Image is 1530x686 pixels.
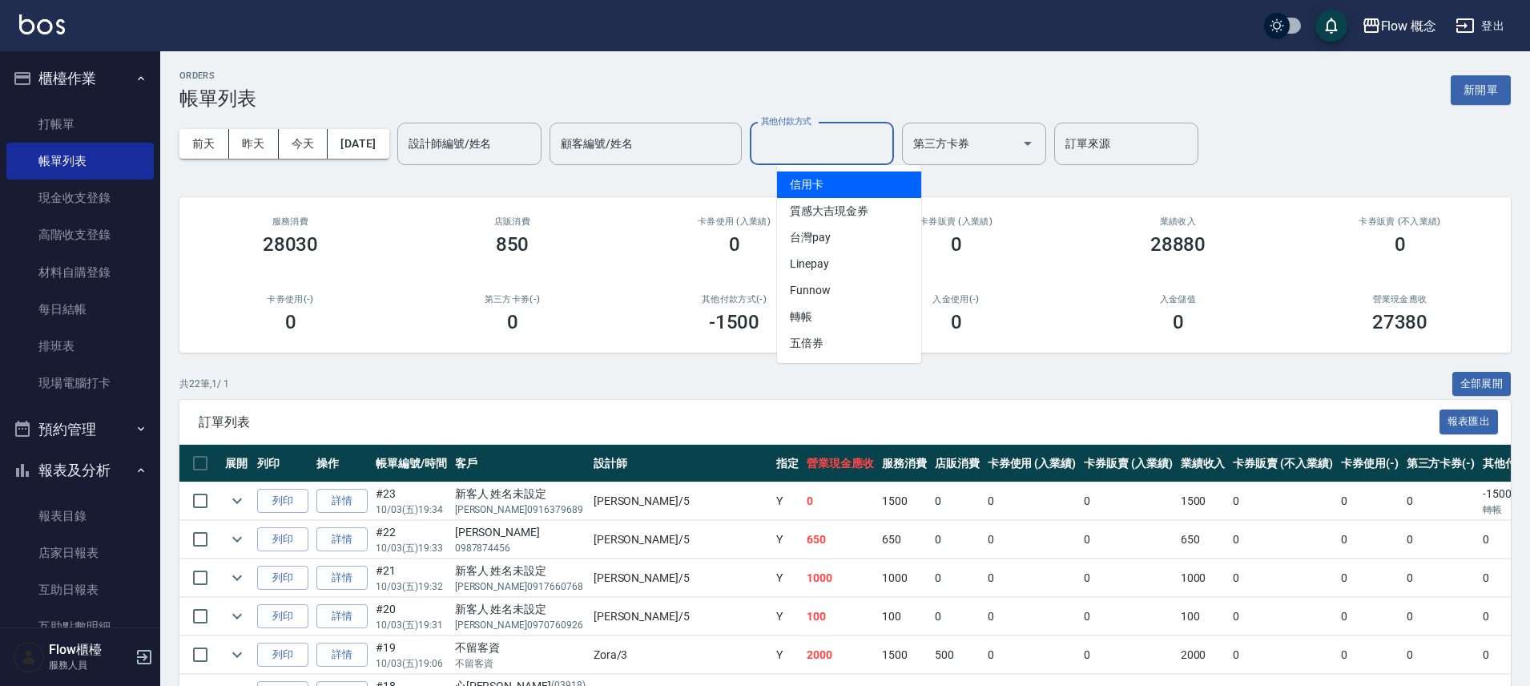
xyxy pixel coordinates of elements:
td: 100 [1177,598,1230,636]
td: Y [772,559,803,597]
td: 0 [1080,521,1177,559]
td: 1500 [1177,482,1230,520]
h3: 0 [507,311,518,333]
h5: Flow櫃檯 [49,642,131,658]
h2: 卡券販賣 (不入業績) [1308,216,1492,227]
a: 詳情 [316,489,368,514]
td: 0 [1229,482,1336,520]
button: expand row [225,643,249,667]
span: 訂單列表 [199,414,1439,430]
span: 五倍券 [777,330,921,357]
td: 0 [1403,559,1480,597]
h3: 28030 [263,233,319,256]
h2: 入金儲值 [1086,294,1270,305]
span: Linepay [777,251,921,277]
th: 卡券使用(-) [1337,445,1403,482]
td: [PERSON_NAME] /5 [590,482,773,520]
h3: 850 [496,233,529,256]
td: [PERSON_NAME] /5 [590,598,773,636]
button: 全部展開 [1452,372,1512,397]
td: 0 [1229,636,1336,674]
h2: 第三方卡券(-) [421,294,604,305]
h3: 服務消費 [199,216,382,227]
th: 指定 [772,445,803,482]
td: 0 [1403,636,1480,674]
h2: 營業現金應收 [1308,294,1492,305]
a: 材料自購登錄 [6,254,154,291]
td: 500 [931,636,984,674]
th: 業績收入 [1177,445,1230,482]
p: 服務人員 [49,658,131,672]
button: 報表及分析 [6,450,154,491]
h2: ORDERS [179,71,256,81]
td: #19 [372,636,451,674]
label: 其他付款方式 [761,115,811,127]
th: 卡券販賣 (入業績) [1080,445,1177,482]
th: 卡券使用 (入業績) [984,445,1081,482]
div: Flow 概念 [1381,16,1437,36]
td: Y [772,636,803,674]
button: Flow 概念 [1355,10,1443,42]
td: 0 [931,598,984,636]
button: expand row [225,527,249,551]
h2: 其他付款方式(-) [642,294,826,305]
td: 1500 [878,482,931,520]
td: Zora /3 [590,636,773,674]
td: 100 [878,598,931,636]
div: 不留客資 [455,640,586,656]
h3: 帳單列表 [179,87,256,110]
a: 現金收支登錄 [6,180,154,216]
a: 排班表 [6,328,154,365]
td: 0 [1080,598,1177,636]
button: 列印 [257,489,308,514]
button: 報表匯出 [1439,410,1499,434]
th: 帳單編號/時間 [372,445,451,482]
p: 10/03 (五) 19:33 [376,541,447,555]
span: Funnow [777,277,921,304]
td: 0 [1080,559,1177,597]
div: [PERSON_NAME] [455,524,586,541]
p: 10/03 (五) 19:34 [376,502,447,517]
th: 操作 [312,445,372,482]
td: 0 [1337,636,1403,674]
h3: 0 [285,311,296,333]
td: 0 [803,482,878,520]
td: 100 [803,598,878,636]
td: 0 [984,521,1081,559]
td: [PERSON_NAME] /5 [590,521,773,559]
button: 列印 [257,566,308,591]
button: expand row [225,604,249,628]
button: 新開單 [1451,75,1511,105]
td: 0 [1337,482,1403,520]
td: 0 [1080,636,1177,674]
h3: 0 [951,233,962,256]
td: 1000 [1177,559,1230,597]
td: 650 [878,521,931,559]
td: 0 [1337,521,1403,559]
th: 服務消費 [878,445,931,482]
a: 詳情 [316,604,368,629]
span: 信用卡 [777,171,921,198]
td: 0 [984,559,1081,597]
a: 現場電腦打卡 [6,365,154,402]
h2: 店販消費 [421,216,604,227]
div: 新客人 姓名未設定 [455,563,586,579]
h2: 卡券販賣 (入業績) [864,216,1048,227]
td: 0 [1229,559,1336,597]
span: 轉帳 [777,304,921,330]
th: 列印 [253,445,312,482]
div: 新客人 姓名未設定 [455,601,586,618]
td: 1000 [803,559,878,597]
button: 今天 [279,129,328,159]
td: 0 [1337,559,1403,597]
td: 650 [803,521,878,559]
h3: 0 [729,233,740,256]
a: 報表目錄 [6,498,154,535]
td: 0 [1229,521,1336,559]
a: 高階收支登錄 [6,216,154,253]
td: 0 [1403,598,1480,636]
p: 10/03 (五) 19:06 [376,656,447,671]
td: 0 [1403,521,1480,559]
a: 互助點數明細 [6,608,154,645]
button: [DATE] [328,129,389,159]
